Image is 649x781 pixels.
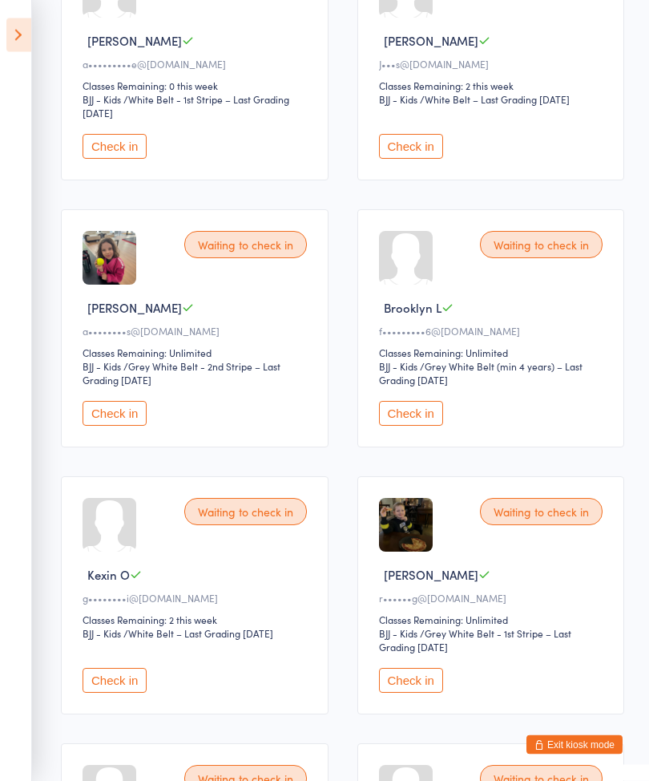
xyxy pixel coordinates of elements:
button: Check in [379,402,443,427]
div: BJJ - Kids [83,627,121,641]
div: a•••••••••e@[DOMAIN_NAME] [83,58,312,71]
button: Check in [83,402,147,427]
div: BJJ - Kids [379,627,417,641]
button: Exit kiosk mode [526,735,623,755]
div: BJJ - Kids [83,360,121,374]
div: Classes Remaining: Unlimited [83,346,312,360]
div: a••••••••s@[DOMAIN_NAME] [83,325,312,338]
span: [PERSON_NAME] [384,33,478,50]
span: / Grey White Belt - 2nd Stripe – Last Grading [DATE] [83,360,280,387]
span: Kexin O [87,567,130,584]
div: Waiting to check in [480,499,603,526]
div: r••••••g@[DOMAIN_NAME] [379,592,608,605]
div: Waiting to check in [480,232,603,259]
button: Check in [379,669,443,694]
div: Classes Remaining: 2 this week [83,613,312,627]
div: Classes Remaining: Unlimited [379,346,608,360]
span: / Grey White Belt - 1st Stripe – Last Grading [DATE] [379,627,571,654]
button: Check in [83,669,147,694]
div: BJJ - Kids [379,360,417,374]
span: / Grey White Belt (min 4 years) – Last Grading [DATE] [379,360,582,387]
div: BJJ - Kids [83,93,121,107]
div: Classes Remaining: 2 this week [379,79,608,93]
span: [PERSON_NAME] [87,300,182,317]
span: [PERSON_NAME] [87,33,182,50]
div: J•••s@[DOMAIN_NAME] [379,58,608,71]
div: Classes Remaining: Unlimited [379,613,608,627]
div: Waiting to check in [184,499,307,526]
img: image1725275061.png [379,499,433,552]
button: Check in [379,135,443,160]
span: Brooklyn L [384,300,441,317]
img: image1731910321.png [83,232,136,285]
span: / White Belt - 1st Stripe – Last Grading [DATE] [83,93,289,120]
div: f•••••••••6@[DOMAIN_NAME] [379,325,608,338]
span: / White Belt – Last Grading [DATE] [420,93,570,107]
div: g••••••••i@[DOMAIN_NAME] [83,592,312,605]
div: Classes Remaining: 0 this week [83,79,312,93]
span: [PERSON_NAME] [384,567,478,584]
div: BJJ - Kids [379,93,417,107]
div: Waiting to check in [184,232,307,259]
span: / White Belt – Last Grading [DATE] [123,627,273,641]
button: Check in [83,135,147,160]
